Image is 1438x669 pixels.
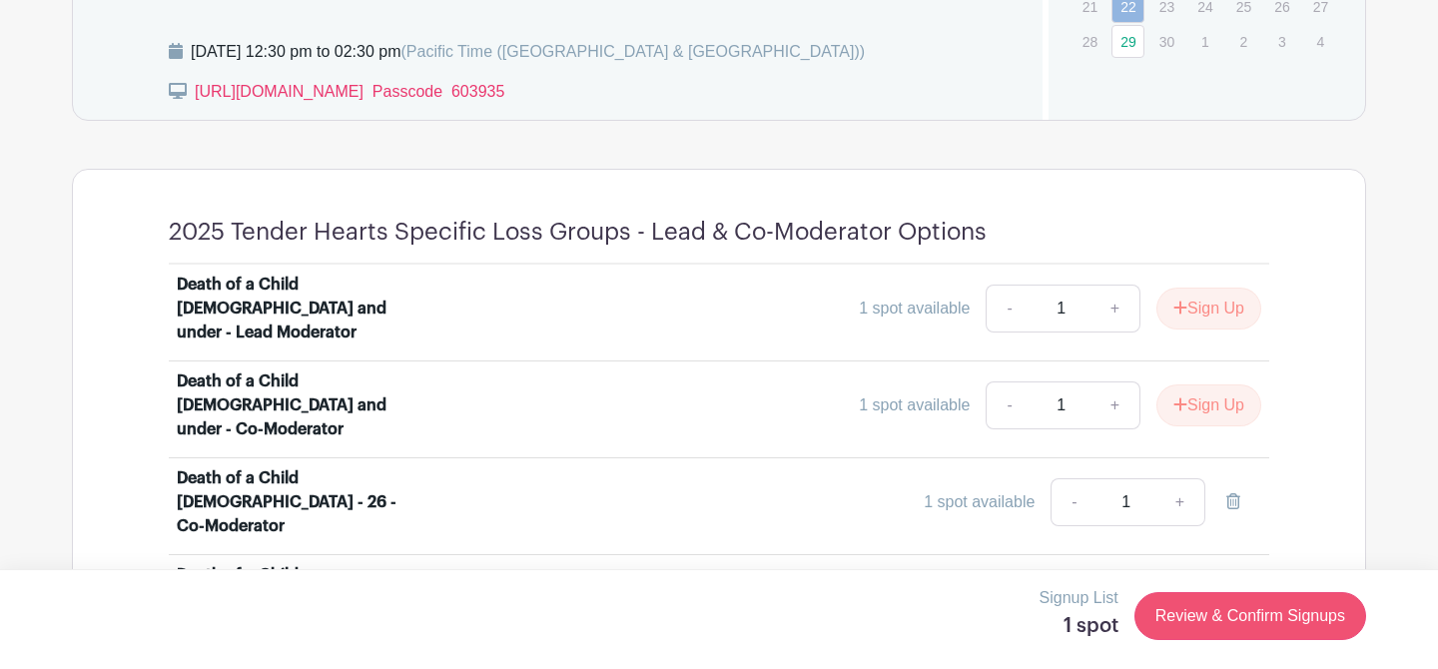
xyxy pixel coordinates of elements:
span: (Pacific Time ([GEOGRAPHIC_DATA] & [GEOGRAPHIC_DATA])) [400,43,865,60]
a: + [1090,381,1140,429]
div: Death of a Child [DEMOGRAPHIC_DATA] - 26 - Co-Moderator [177,466,424,538]
div: Death of a Child [DEMOGRAPHIC_DATA] and under - Lead Moderator [177,273,424,344]
h4: 2025 Tender Hearts Specific Loss Groups - Lead & Co-Moderator Options [169,218,987,247]
button: Sign Up [1156,384,1261,426]
a: Review & Confirm Signups [1134,592,1366,640]
p: Signup List [1040,586,1118,610]
p: 30 [1150,26,1183,57]
div: 1 spot available [859,297,970,321]
a: - [986,285,1032,333]
a: - [986,381,1032,429]
a: + [1155,478,1205,526]
div: Death of a Child [DEMOGRAPHIC_DATA] - 26 - Lead Moderator [177,563,424,635]
div: Death of a Child [DEMOGRAPHIC_DATA] and under - Co-Moderator [177,369,424,441]
div: 1 spot available [859,393,970,417]
div: 1 spot available [924,490,1035,514]
p: 2 [1227,26,1260,57]
a: [URL][DOMAIN_NAME] Passcode 603935 [195,83,504,100]
p: 3 [1265,26,1298,57]
button: Sign Up [1156,288,1261,330]
h5: 1 spot [1040,614,1118,638]
a: + [1090,285,1140,333]
p: 4 [1304,26,1337,57]
a: - [1051,478,1096,526]
p: 28 [1074,26,1106,57]
div: [DATE] 12:30 pm to 02:30 pm [191,40,865,64]
a: 29 [1111,25,1144,58]
p: 1 [1188,26,1221,57]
